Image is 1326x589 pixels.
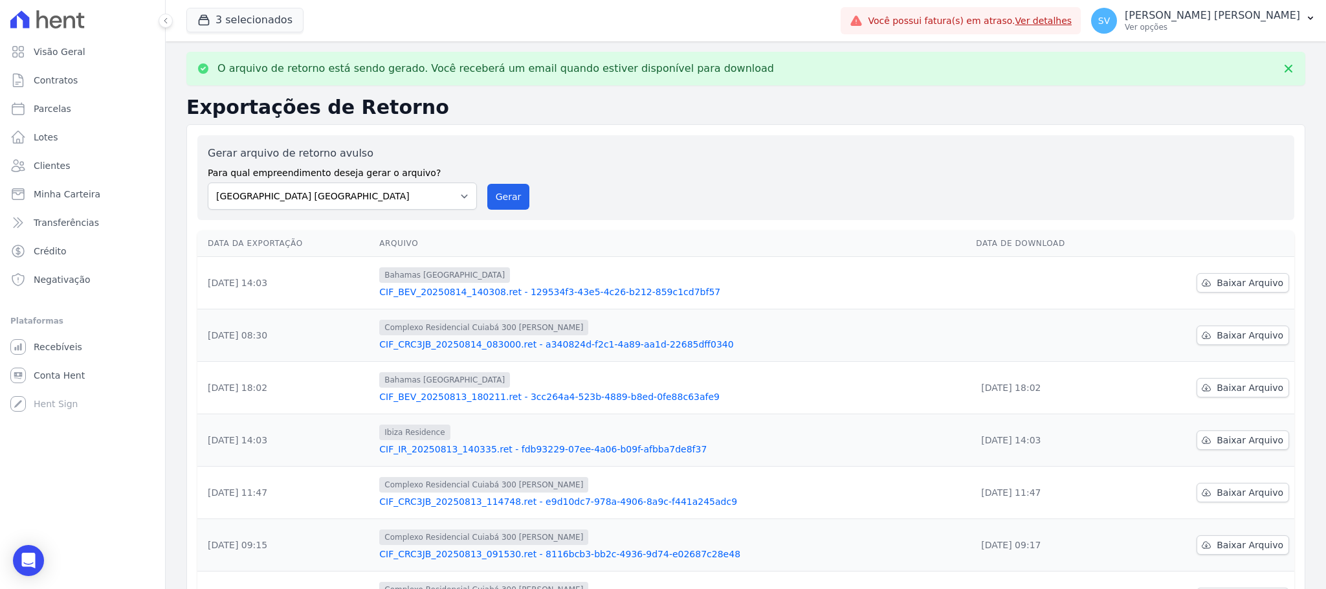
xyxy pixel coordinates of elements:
[34,369,85,382] span: Conta Hent
[1217,381,1283,394] span: Baixar Arquivo
[1125,9,1300,22] p: [PERSON_NAME] [PERSON_NAME]
[34,245,67,258] span: Crédito
[379,425,450,440] span: Ibiza Residence
[34,45,85,58] span: Visão Geral
[34,102,71,115] span: Parcelas
[13,545,44,576] div: Open Intercom Messenger
[34,340,82,353] span: Recebíveis
[208,161,477,180] label: Para qual empreendimento deseja gerar o arquivo?
[5,153,160,179] a: Clientes
[379,529,588,545] span: Complexo Residencial Cuiabá 300 [PERSON_NAME]
[5,238,160,264] a: Crédito
[5,67,160,93] a: Contratos
[5,362,160,388] a: Conta Hent
[1125,22,1300,32] p: Ver opções
[1217,329,1283,342] span: Baixar Arquivo
[34,188,100,201] span: Minha Carteira
[971,467,1130,519] td: [DATE] 11:47
[971,519,1130,572] td: [DATE] 09:17
[379,320,588,335] span: Complexo Residencial Cuiabá 300 [PERSON_NAME]
[374,230,971,257] th: Arquivo
[197,230,374,257] th: Data da Exportação
[487,184,530,210] button: Gerar
[1197,430,1289,450] a: Baixar Arquivo
[186,8,304,32] button: 3 selecionados
[5,181,160,207] a: Minha Carteira
[197,257,374,309] td: [DATE] 14:03
[34,273,91,286] span: Negativação
[971,230,1130,257] th: Data de Download
[379,548,966,561] a: CIF_CRC3JB_20250813_091530.ret - 8116bcb3-bb2c-4936-9d74-e02687c28e48
[1217,486,1283,499] span: Baixar Arquivo
[5,267,160,293] a: Negativação
[1197,378,1289,397] a: Baixar Arquivo
[379,495,966,508] a: CIF_CRC3JB_20250813_114748.ret - e9d10dc7-978a-4906-8a9c-f441a245adc9
[5,96,160,122] a: Parcelas
[197,414,374,467] td: [DATE] 14:03
[186,96,1305,119] h2: Exportações de Retorno
[1197,273,1289,293] a: Baixar Arquivo
[379,372,510,388] span: Bahamas [GEOGRAPHIC_DATA]
[208,146,477,161] label: Gerar arquivo de retorno avulso
[1081,3,1326,39] button: SV [PERSON_NAME] [PERSON_NAME] Ver opções
[1217,539,1283,551] span: Baixar Arquivo
[5,39,160,65] a: Visão Geral
[1217,434,1283,447] span: Baixar Arquivo
[34,216,99,229] span: Transferências
[1197,483,1289,502] a: Baixar Arquivo
[1197,535,1289,555] a: Baixar Arquivo
[34,131,58,144] span: Lotes
[1217,276,1283,289] span: Baixar Arquivo
[5,334,160,360] a: Recebíveis
[868,14,1072,28] span: Você possui fatura(s) em atraso.
[379,338,966,351] a: CIF_CRC3JB_20250814_083000.ret - a340824d-f2c1-4a89-aa1d-22685dff0340
[379,267,510,283] span: Bahamas [GEOGRAPHIC_DATA]
[379,443,966,456] a: CIF_IR_20250813_140335.ret - fdb93229-07ee-4a06-b09f-afbba7de8f37
[197,519,374,572] td: [DATE] 09:15
[5,124,160,150] a: Lotes
[217,62,774,75] p: O arquivo de retorno está sendo gerado. Você receberá um email quando estiver disponível para dow...
[379,477,588,493] span: Complexo Residencial Cuiabá 300 [PERSON_NAME]
[1015,16,1072,26] a: Ver detalhes
[1197,326,1289,345] a: Baixar Arquivo
[379,390,966,403] a: CIF_BEV_20250813_180211.ret - 3cc264a4-523b-4889-b8ed-0fe88c63afe9
[1098,16,1110,25] span: SV
[5,210,160,236] a: Transferências
[34,74,78,87] span: Contratos
[197,309,374,362] td: [DATE] 08:30
[197,362,374,414] td: [DATE] 18:02
[10,313,155,329] div: Plataformas
[971,362,1130,414] td: [DATE] 18:02
[971,414,1130,467] td: [DATE] 14:03
[379,285,966,298] a: CIF_BEV_20250814_140308.ret - 129534f3-43e5-4c26-b212-859c1cd7bf57
[197,467,374,519] td: [DATE] 11:47
[34,159,70,172] span: Clientes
